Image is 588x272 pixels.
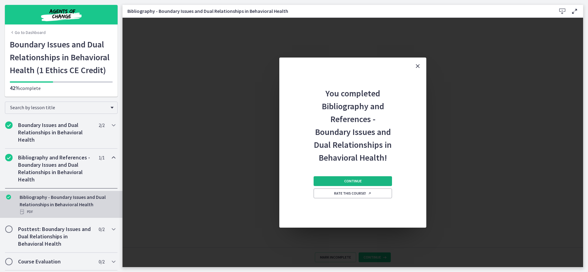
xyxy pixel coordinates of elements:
[99,258,104,265] span: 0 / 2
[18,154,93,183] h2: Bibliography and References - Boundary Issues and Dual Relationships in Behavioral Health
[409,58,426,75] button: Close
[10,29,46,35] a: Go to Dashboard
[314,188,392,198] a: Rate this course! Opens in a new window
[10,84,20,91] span: 42%
[5,154,13,161] i: Completed
[314,176,392,186] button: Continue
[6,195,11,199] i: Completed
[18,258,93,265] h2: Course Evaluation
[334,191,371,196] span: Rate this course!
[99,121,104,129] span: 2 / 2
[127,7,546,15] h3: Bibliography - Boundary Issues and Dual Relationships in Behavioral Health
[99,225,104,233] span: 0 / 2
[10,84,113,92] p: complete
[5,102,118,114] div: Search by lesson title
[20,193,115,215] div: Bibliography - Boundary Issues and Dual Relationships in Behavioral Health
[24,7,98,22] img: Agents of Change
[99,154,104,161] span: 1 / 1
[20,208,115,215] div: PDF
[344,179,362,184] span: Continue
[10,104,107,110] span: Search by lesson title
[10,38,113,76] h1: Boundary Issues and Dual Relationships in Behavioral Health (1 Ethics CE Credit)
[312,75,393,164] h2: You completed Bibliography and References - Boundary Issues and Dual Relationships in Behavioral ...
[368,192,371,195] i: Opens in a new window
[18,121,93,143] h2: Boundary Issues and Dual Relationships in Behavioral Health
[5,121,13,129] i: Completed
[18,225,93,248] h2: Posttest: Boundary Issues and Dual Relationships in Behavioral Health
